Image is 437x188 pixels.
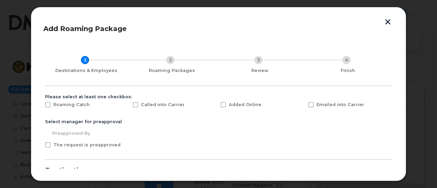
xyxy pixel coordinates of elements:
[212,102,216,105] input: Added Online
[229,102,262,107] span: Added Online
[342,56,351,64] div: 4
[45,168,392,173] div: Destinations
[45,127,216,140] input: Preapproved by
[53,142,121,147] span: The request is preapproved
[45,119,392,125] div: Select manager for preapproval
[43,25,127,33] span: Add Roaming Package
[300,102,304,105] input: Emailed into Carrier
[141,102,185,107] span: Called into Carrier
[316,102,364,107] span: Emailed into Carrier
[218,68,301,73] div: Review
[166,56,174,64] div: 2
[125,102,128,105] input: Called into Carrier
[254,56,263,64] div: 3
[307,68,389,73] div: Finish
[130,68,213,73] div: Roaming Packages
[407,158,432,183] iframe: Messenger Launcher
[45,94,392,100] div: Please select at least one checkbox:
